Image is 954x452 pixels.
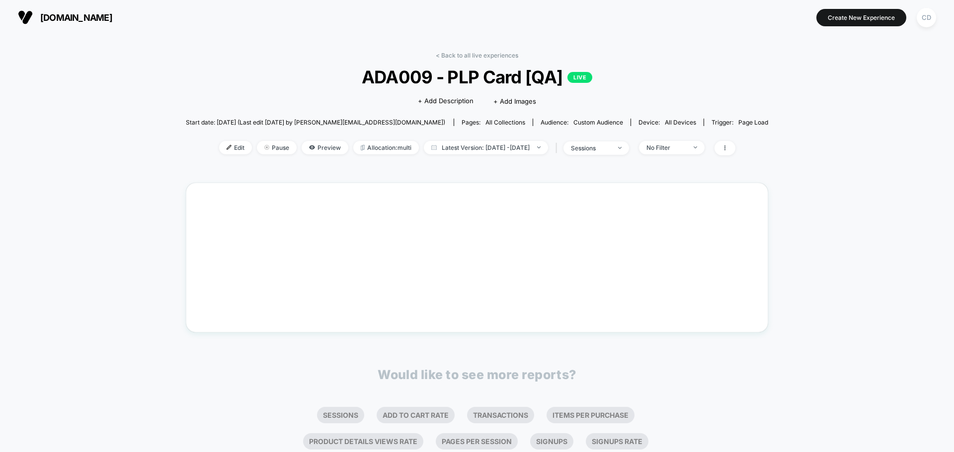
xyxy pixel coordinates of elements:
[694,146,697,148] img: end
[378,367,576,382] p: Would like to see more reports?
[436,433,518,450] li: Pages Per Session
[917,8,936,27] div: CD
[547,407,635,423] li: Items Per Purchase
[816,9,906,26] button: Create New Experience
[303,433,423,450] li: Product Details Views Rate
[317,407,364,423] li: Sessions
[712,119,768,126] div: Trigger:
[436,52,518,59] a: < Back to all live experiences
[618,147,622,149] img: end
[418,96,474,106] span: + Add Description
[467,407,534,423] li: Transactions
[530,433,573,450] li: Signups
[537,146,541,148] img: end
[431,145,437,150] img: calendar
[353,141,419,154] span: Allocation: multi
[586,433,648,450] li: Signups Rate
[631,119,704,126] span: Device:
[914,7,939,28] button: CD
[361,145,365,150] img: rebalance
[264,145,269,150] img: end
[15,9,115,25] button: [DOMAIN_NAME]
[257,141,297,154] span: Pause
[227,145,232,150] img: edit
[302,141,348,154] span: Preview
[541,119,623,126] div: Audience:
[573,119,623,126] span: Custom Audience
[646,144,686,151] div: No Filter
[219,141,252,154] span: Edit
[493,97,536,105] span: + Add Images
[40,12,112,23] span: [DOMAIN_NAME]
[377,407,455,423] li: Add To Cart Rate
[18,10,33,25] img: Visually logo
[553,141,563,155] span: |
[567,72,592,83] p: LIVE
[738,119,768,126] span: Page Load
[186,119,445,126] span: Start date: [DATE] (Last edit [DATE] by [PERSON_NAME][EMAIL_ADDRESS][DOMAIN_NAME])
[571,144,611,152] div: sessions
[462,119,525,126] div: Pages:
[215,66,739,87] span: ADA009 - PLP Card [QA]
[485,119,525,126] span: all collections
[665,119,696,126] span: all devices
[424,141,548,154] span: Latest Version: [DATE] - [DATE]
